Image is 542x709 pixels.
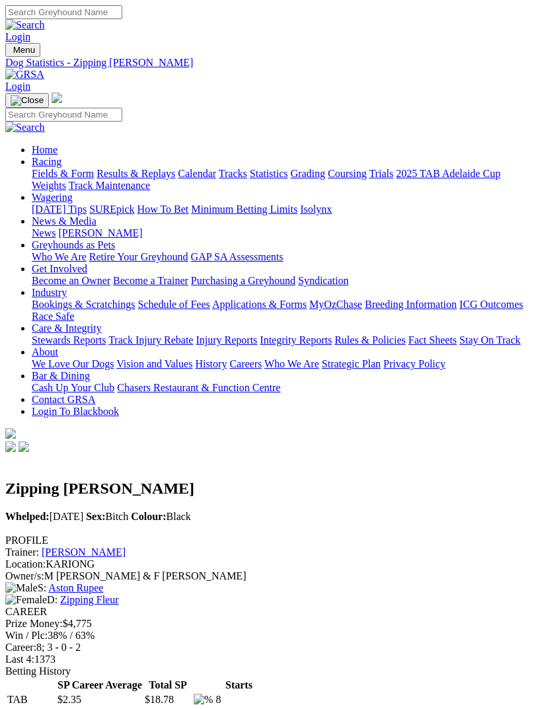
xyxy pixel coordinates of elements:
span: Menu [13,45,35,55]
a: Privacy Policy [383,358,445,369]
div: About [32,358,537,370]
a: Integrity Reports [260,334,332,346]
a: Stay On Track [459,334,520,346]
a: Schedule of Fees [137,299,210,310]
span: Trainer: [5,546,39,558]
span: Career: [5,642,36,653]
div: Care & Integrity [32,334,537,346]
a: Track Injury Rebate [108,334,193,346]
span: Owner/s: [5,570,44,581]
img: facebook.svg [5,441,16,452]
a: Aston Rupee [48,582,103,593]
a: Weights [32,180,66,191]
div: 38% / 63% [5,630,537,642]
a: Applications & Forms [212,299,307,310]
a: Breeding Information [365,299,457,310]
div: Get Involved [32,275,537,287]
img: % [194,694,213,706]
span: Last 4: [5,653,34,665]
a: Login [5,31,30,42]
div: 1373 [5,653,537,665]
a: Minimum Betting Limits [191,204,297,215]
img: logo-grsa-white.png [52,93,62,103]
div: KARIONG [5,558,537,570]
a: Industry [32,287,67,298]
div: Industry [32,299,537,322]
a: [PERSON_NAME] [58,227,142,239]
a: [DATE] Tips [32,204,87,215]
a: Isolynx [300,204,332,215]
a: Stewards Reports [32,334,106,346]
a: Strategic Plan [322,358,381,369]
img: Search [5,122,45,133]
a: News & Media [32,215,97,227]
div: News & Media [32,227,537,239]
span: S: [5,582,46,593]
span: [DATE] [5,511,83,522]
a: Home [32,144,58,155]
img: logo-grsa-white.png [5,428,16,439]
a: Contact GRSA [32,394,95,405]
a: Bookings & Scratchings [32,299,135,310]
a: Get Involved [32,263,87,274]
a: Grading [291,168,325,179]
a: Race Safe [32,311,74,322]
a: Wagering [32,192,73,203]
th: Total SP [144,679,192,692]
img: Close [11,95,44,106]
input: Search [5,108,122,122]
a: Become a Trainer [113,275,188,286]
a: Statistics [250,168,288,179]
a: Results & Replays [97,168,175,179]
a: [PERSON_NAME] [42,546,126,558]
a: Greyhounds as Pets [32,239,115,250]
b: Colour: [131,511,166,522]
div: Racing [32,168,537,192]
img: Female [5,594,47,606]
a: News [32,227,56,239]
a: Racing [32,156,61,167]
a: How To Bet [137,204,189,215]
td: 8 [215,693,262,706]
a: Care & Integrity [32,322,102,334]
a: GAP SA Assessments [191,251,284,262]
b: Sex: [86,511,105,522]
a: About [32,346,58,357]
a: Tracks [219,168,247,179]
button: Toggle navigation [5,93,49,108]
span: Black [131,511,191,522]
button: Toggle navigation [5,43,40,57]
a: SUREpick [89,204,134,215]
span: Win / Plc: [5,630,48,641]
a: Calendar [178,168,216,179]
span: Prize Money: [5,618,63,629]
a: Chasers Restaurant & Function Centre [117,382,280,393]
a: MyOzChase [309,299,362,310]
div: $4,775 [5,618,537,630]
div: Betting History [5,665,537,677]
a: Injury Reports [196,334,257,346]
a: Zipping Fleur [60,594,118,605]
td: TAB [7,693,56,706]
span: Bitch [86,511,128,522]
a: Vision and Values [116,358,192,369]
div: Wagering [32,204,537,215]
a: Coursing [328,168,367,179]
a: Rules & Policies [334,334,406,346]
img: GRSA [5,69,44,81]
b: Whelped: [5,511,50,522]
div: Greyhounds as Pets [32,251,537,263]
div: CAREER [5,606,537,618]
a: Fields & Form [32,168,94,179]
img: twitter.svg [19,441,29,452]
a: Dog Statistics - Zipping [PERSON_NAME] [5,57,537,69]
a: Login To Blackbook [32,406,119,417]
a: Become an Owner [32,275,110,286]
td: $18.78 [144,693,192,706]
th: SP Career Average [57,679,143,692]
a: Retire Your Greyhound [89,251,188,262]
a: Bar & Dining [32,370,90,381]
td: $2.35 [57,693,143,706]
span: D: [5,594,58,605]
